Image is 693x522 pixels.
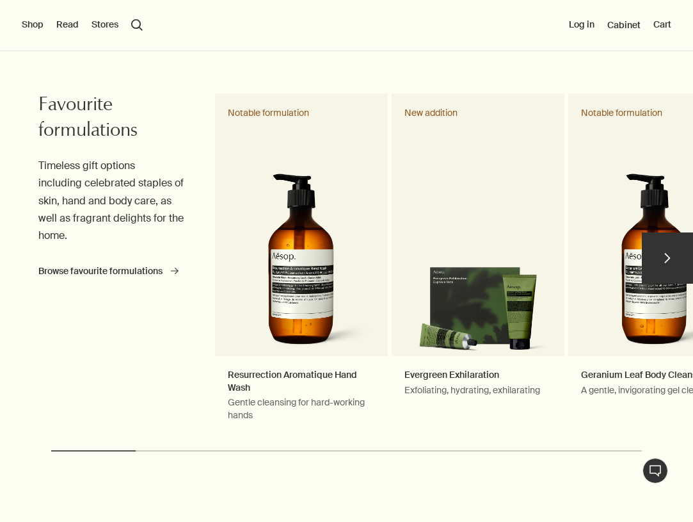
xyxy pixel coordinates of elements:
[38,265,179,277] a: Browse favourite formulations
[569,19,594,31] button: Log in
[38,94,186,145] h2: Favourite formulations
[607,19,641,31] a: Cabinet
[215,94,388,434] a: Resurrection Aromatique Hand WashGentle cleansing for hard-working handsResurrection Aromatique H...
[56,19,79,31] button: Read
[642,458,668,484] button: Live Assistance
[642,232,693,284] button: next slide
[38,157,186,244] p: Timeless gift options including celebrated staples of skin, hand and body care, as well as fragra...
[22,19,44,31] button: Shop
[653,19,671,31] button: Cart
[392,94,564,434] a: Evergreen ExhilarationExfoliating, hydrating, exhilaratingGeranium Leaf Body Scrub and Geranium L...
[92,19,118,31] button: Stores
[131,19,143,31] button: Open search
